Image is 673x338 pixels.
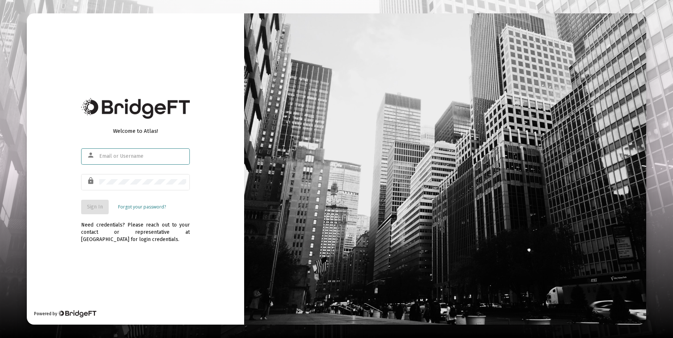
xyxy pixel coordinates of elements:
[87,177,96,185] mat-icon: lock
[87,151,96,160] mat-icon: person
[81,200,109,214] button: Sign In
[34,310,96,317] div: Powered by
[81,214,190,243] div: Need credentials? Please reach out to your contact or representative at [GEOGRAPHIC_DATA] for log...
[58,310,96,317] img: Bridge Financial Technology Logo
[81,127,190,135] div: Welcome to Atlas!
[81,98,190,119] img: Bridge Financial Technology Logo
[87,204,103,210] span: Sign In
[118,203,166,211] a: Forgot your password?
[99,153,186,159] input: Email or Username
